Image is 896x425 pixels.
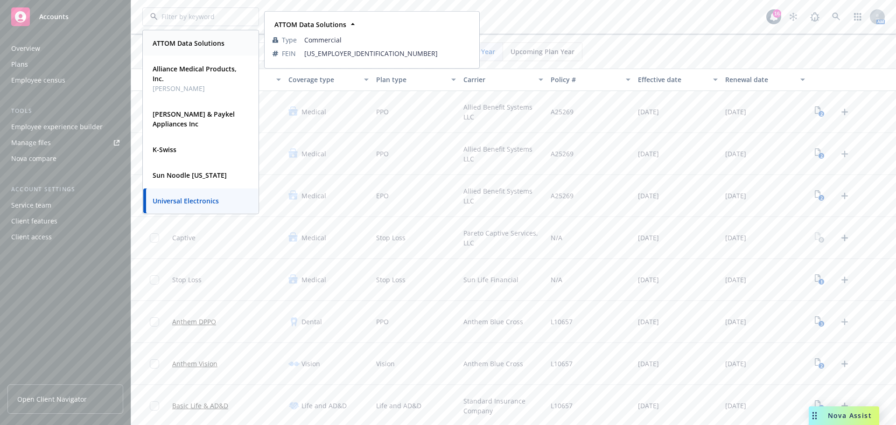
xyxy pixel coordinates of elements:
[7,73,123,88] a: Employee census
[11,230,52,244] div: Client access
[463,144,543,164] span: Allied Benefit Systems LLC
[301,317,322,327] span: Dental
[551,275,562,285] span: N/A
[7,214,123,229] a: Client features
[551,191,574,201] span: A25269
[301,275,326,285] span: Medical
[7,198,123,213] a: Service team
[638,359,659,369] span: [DATE]
[837,146,852,161] a: Upload Plan Documents
[301,359,320,369] span: Vision
[773,9,781,18] div: 16
[150,359,159,369] input: Toggle Row Selected
[301,191,326,201] span: Medical
[7,4,123,30] a: Accounts
[837,272,852,287] a: Upload Plan Documents
[725,317,746,327] span: [DATE]
[304,49,471,58] span: [US_EMPLOYER_IDENTIFICATION_NUMBER]
[376,359,395,369] span: Vision
[285,69,372,91] button: Coverage type
[551,76,620,84] div: Policy #
[153,64,237,83] strong: Alliance Medical Products, Inc.
[460,69,547,91] button: Carrier
[153,110,235,128] strong: [PERSON_NAME] & Paykel Appliances Inc
[820,363,823,369] text: 2
[820,195,823,201] text: 2
[158,13,240,21] input: Filter by keyword
[274,20,346,29] strong: ATTOM Data Solutions
[638,191,659,201] span: [DATE]
[820,279,823,285] text: 1
[7,106,123,116] div: Tools
[511,47,574,56] span: Upcoming Plan Year
[725,149,746,159] span: [DATE]
[812,272,827,287] a: View Plan Documents
[172,275,202,285] span: Stop Loss
[827,7,846,26] a: Search
[551,317,573,327] span: L10657
[376,76,446,84] div: Plan type
[153,171,227,180] strong: Sun Noodle [US_STATE]
[301,107,326,117] span: Medical
[551,233,562,243] span: N/A
[809,406,879,425] button: Nova Assist
[282,49,296,58] span: FEIN
[638,401,659,411] span: [DATE]
[812,398,827,413] a: View Plan Documents
[282,35,297,45] span: Type
[812,146,827,161] a: View Plan Documents
[812,230,827,245] a: View Plan Documents
[551,149,574,159] span: A25269
[11,151,56,166] div: Nova compare
[150,401,159,411] input: Toggle Row Selected
[812,314,827,329] a: View Plan Documents
[725,233,746,243] span: [DATE]
[812,105,827,119] a: View Plan Documents
[463,102,543,122] span: Allied Benefit Systems LLC
[828,412,872,419] span: Nova Assist
[376,233,406,243] span: Stop Loss
[11,198,51,213] div: Service team
[7,119,123,134] a: Employee experience builder
[725,76,795,84] div: Renewal date
[304,35,471,45] span: Commercial
[153,196,219,205] strong: Universal Electronics
[725,401,746,411] span: [DATE]
[301,233,326,243] span: Medical
[7,185,123,194] div: Account settings
[638,107,659,117] span: [DATE]
[7,57,123,72] a: Plans
[172,359,217,369] a: Anthem Vision
[301,401,347,411] span: Life and AD&D
[551,359,573,369] span: L10657
[153,145,176,154] strong: K-Swiss
[11,135,51,150] div: Manage files
[463,317,523,327] span: Anthem Blue Cross
[7,41,123,56] a: Overview
[376,149,389,159] span: PPO
[638,149,659,159] span: [DATE]
[551,107,574,117] span: A25269
[17,394,87,404] span: Open Client Navigator
[837,314,852,329] a: Upload Plan Documents
[725,275,746,285] span: [DATE]
[837,188,852,203] a: Upload Plan Documents
[376,401,421,411] span: Life and AD&D
[837,398,852,413] a: Upload Plan Documents
[463,359,523,369] span: Anthem Blue Cross
[376,107,389,117] span: PPO
[812,188,827,203] a: View Plan Documents
[301,149,326,159] span: Medical
[463,76,533,84] div: Carrier
[172,317,216,327] a: Anthem DPPO
[11,119,103,134] div: Employee experience builder
[805,7,824,26] a: Report a Bug
[721,69,809,91] button: Renewal date
[376,191,389,201] span: EPO
[288,76,358,84] div: Coverage type
[172,401,228,411] a: Basic Life & AD&D
[150,317,159,327] input: Toggle Row Selected
[725,191,746,201] span: [DATE]
[547,69,634,91] button: Policy #
[848,7,867,26] a: Switch app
